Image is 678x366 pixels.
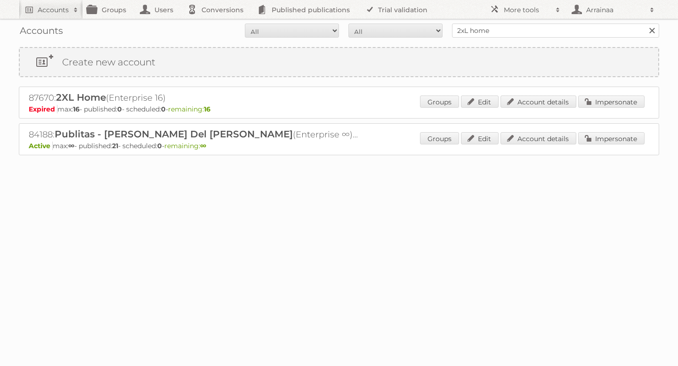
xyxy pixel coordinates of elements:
[500,132,576,144] a: Account details
[157,142,162,150] strong: 0
[68,142,74,150] strong: ∞
[504,5,551,15] h2: More tools
[112,142,118,150] strong: 21
[578,132,645,144] a: Impersonate
[584,5,645,15] h2: Arrainaa
[29,92,358,104] h2: 87670: (Enterprise 16)
[29,142,53,150] span: Active
[578,95,645,108] a: Impersonate
[29,142,649,150] p: max: - published: - scheduled: -
[56,92,106,103] span: 2XL Home
[117,105,122,113] strong: 0
[461,95,499,108] a: Edit
[29,128,358,141] h2: 84188: (Enterprise ∞) - TRIAL - Self Service
[73,105,80,113] strong: 16
[29,105,649,113] p: max: - published: - scheduled: -
[38,5,69,15] h2: Accounts
[420,132,459,144] a: Groups
[500,95,576,108] a: Account details
[55,128,293,140] span: Publitas - [PERSON_NAME] Del [PERSON_NAME]
[164,142,206,150] span: remaining:
[168,105,210,113] span: remaining:
[461,132,499,144] a: Edit
[29,105,57,113] span: Expired
[200,142,206,150] strong: ∞
[420,95,459,108] a: Groups
[204,105,210,113] strong: 16
[20,48,658,76] a: Create new account
[161,105,166,113] strong: 0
